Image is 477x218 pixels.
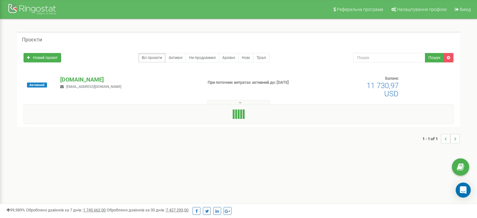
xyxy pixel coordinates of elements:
[107,208,188,212] span: Оброблено дзвінків за 30 днів :
[66,85,121,89] span: [EMAIL_ADDRESS][DOMAIN_NAME]
[166,208,188,212] u: 7 427 293,00
[460,7,471,12] span: Вихід
[353,53,425,62] input: Пошук
[422,134,441,143] span: 1 - 1 of 1
[6,208,25,212] span: 99,989%
[425,53,444,62] button: Пошук
[367,81,399,98] span: 11 730,97 USD
[27,82,47,88] span: Активний
[422,128,460,150] nav: ...
[337,7,383,12] span: Реферальна програма
[219,53,239,62] a: Архівні
[456,183,471,198] div: Open Intercom Messenger
[397,7,447,12] span: Налаштування профілю
[83,208,106,212] u: 1 745 662,00
[208,80,308,86] p: При поточних витратах активний до: [DATE]
[22,37,42,43] h5: Проєкти
[138,53,166,62] a: Всі проєкти
[24,53,61,62] a: Новий проєкт
[253,53,269,62] a: Тріал
[26,208,106,212] span: Оброблено дзвінків за 7 днів :
[60,76,197,84] p: [DOMAIN_NAME]
[238,53,253,62] a: Нові
[165,53,186,62] a: Активні
[385,76,399,81] span: Баланс
[186,53,219,62] a: Не продовжені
